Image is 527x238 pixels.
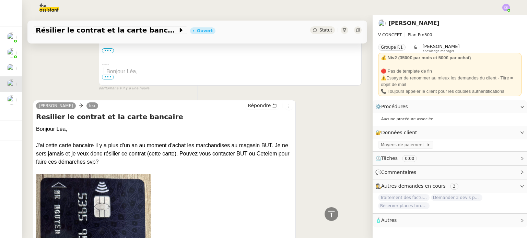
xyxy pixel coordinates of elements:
[375,217,397,223] span: 🧴
[450,183,458,190] nz-tag: 3
[381,130,417,135] span: Données client
[36,112,293,122] h4: Resilier le contrat et la carte bancaire
[102,61,359,67] div: -----
[375,183,461,189] span: 🕵️
[381,68,519,75] div: 🔴 Pas de template de fin
[502,4,510,11] img: svg
[381,55,471,60] strong: 💰 Niv2 (3500€ par mois et 500€ par achat)
[36,27,178,34] span: Résilier le contrat et la carte bancaire
[414,44,417,53] span: &
[381,183,446,189] span: Autres demandes en cours
[373,179,527,193] div: 🕵️Autres demandes en cours 3
[381,170,416,175] span: Commentaires
[381,104,408,109] span: Procédures
[381,155,398,161] span: Tâches
[7,48,16,58] img: users%2FyQfMwtYgTqhRP2YHWHmG2s2LYaD3%2Favatar%2Fprofile-pic.png
[378,202,430,209] span: Réserver places forum [GEOGRAPHIC_DATA]
[381,117,433,121] span: Aucune procédure associée
[106,67,359,76] div: Bonjour Léa,
[375,155,423,161] span: ⏲️
[388,20,440,26] a: [PERSON_NAME]
[7,64,16,73] img: users%2FRcIDm4Xn1TPHYwgLThSv8RQYtaM2%2Favatar%2F95761f7a-40c3-4bb5-878d-fe785e6f95b2
[373,152,527,165] div: ⏲️Tâches 0:00
[102,75,114,79] span: •••
[381,217,397,223] span: Autres
[373,166,527,179] div: 💬Commentaires
[423,49,455,53] span: Knowledge manager
[378,194,430,201] span: Traitement des factures et envoi à l'expert-comptable - [DATE]
[36,103,76,109] a: [PERSON_NAME]
[402,155,417,162] nz-tag: 0:00
[375,103,411,111] span: ⚙️
[373,214,527,227] div: 🧴Autres
[99,86,105,91] span: par
[36,125,293,133] div: Bonjour Léa,
[378,20,386,27] img: users%2Ff7AvM1H5WROKDkFYQNHz8zv46LV2%2Favatar%2Ffa026806-15e4-4312-a94b-3cc825a940eb
[423,44,460,49] span: [PERSON_NAME]
[423,44,460,53] app-user-label: Knowledge manager
[381,75,519,88] div: ⚠️Essayer de renommer au mieux les demandes du client - Titre = objet de mail
[408,33,424,37] span: Plan Pro
[122,86,149,91] span: il y a une heure
[7,79,16,89] img: users%2Ff7AvM1H5WROKDkFYQNHz8zv46LV2%2Favatar%2Ffa026806-15e4-4312-a94b-3cc825a940eb
[99,86,150,91] small: Romane V.
[373,126,527,139] div: 🔐Données client
[36,141,293,166] div: J'ai cette carte bancaire il y a plus d'un an au moment d'achat les marchandises au magasin BUT. ...
[7,33,16,42] img: users%2FyQfMwtYgTqhRP2YHWHmG2s2LYaD3%2Favatar%2Fprofile-pic.png
[378,44,406,51] nz-tag: Groupe F.1
[378,33,402,37] span: V CONCEPT
[381,88,519,95] div: 📞 Toujours appeler le client pour les doubles authentifications
[102,48,114,53] label: •••
[197,29,213,33] div: Ouvert
[89,103,95,108] span: lea
[375,170,419,175] span: 💬
[373,100,527,113] div: ⚙️Procédures
[381,141,426,148] span: Moyens de paiement
[248,102,271,109] span: Répondre
[245,102,279,109] button: Répondre
[7,95,16,105] img: users%2FRcIDm4Xn1TPHYwgLThSv8RQYtaM2%2Favatar%2F95761f7a-40c3-4bb5-878d-fe785e6f95b2
[319,28,332,33] span: Statut
[424,33,432,37] span: 300
[375,129,420,137] span: 🔐
[431,194,482,201] span: Demander 3 devis pour cloison ALU-VERRE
